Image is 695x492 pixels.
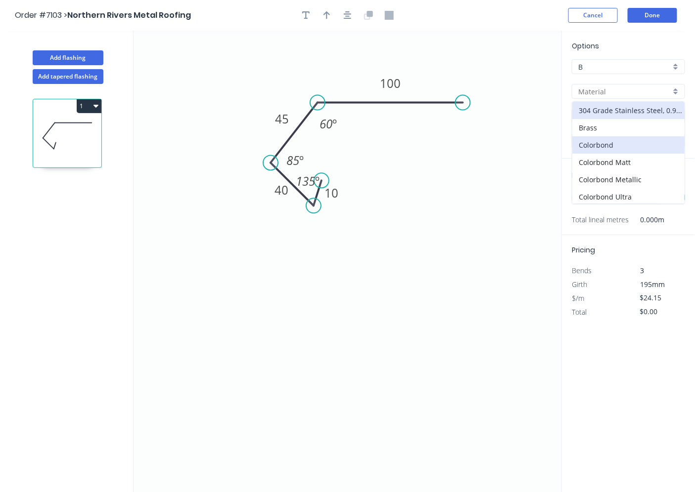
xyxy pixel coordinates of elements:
div: Colorbond Matt [572,154,685,171]
span: Northern Rivers Metal Roofing [67,9,191,21]
button: Cancel [568,8,618,23]
span: Total [572,307,587,317]
div: Colorbond [572,136,685,154]
div: Colorbond Ultra [572,188,685,205]
div: 304 Grade Stainless Steel, 0.9mm Perforated Pattern 208 - 2mm hole [572,102,685,119]
button: Add flashing [33,50,103,65]
tspan: 85 [287,152,300,168]
tspan: 60 [320,116,332,132]
tspan: 100 [380,75,401,91]
span: Total lineal metres [572,213,629,227]
tspan: 40 [275,182,288,198]
button: 1 [77,99,101,113]
div: Brass [572,119,685,136]
span: 195mm [641,280,665,289]
button: Done [628,8,677,23]
div: Colorbond Metallic [572,171,685,188]
tspan: 45 [275,111,289,127]
span: 3 [641,266,645,275]
span: $/m [572,293,584,303]
span: Bends [572,266,592,275]
span: 0.000m [629,213,665,227]
span: Order #7103 > [15,9,67,21]
span: Pricing [572,245,595,255]
input: Price level [578,62,671,72]
tspan: 135 [296,173,315,189]
input: Material [578,86,671,97]
span: Options [572,41,599,51]
tspan: º [332,116,337,132]
tspan: º [300,152,304,168]
button: Add tapered flashing [33,69,103,84]
tspan: º [315,173,320,189]
span: Girth [572,280,587,289]
tspan: 10 [325,185,339,201]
